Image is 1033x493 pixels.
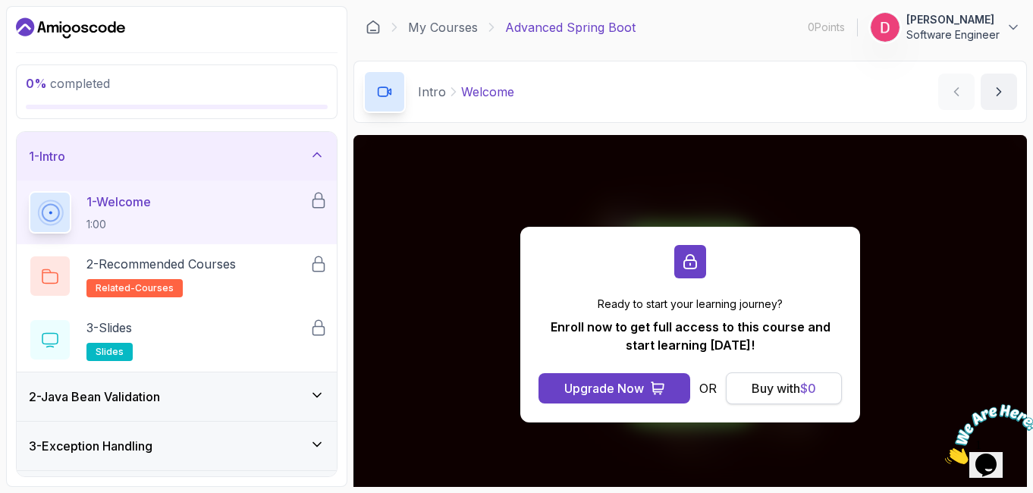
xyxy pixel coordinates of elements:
p: 1:00 [86,217,151,232]
img: Chat attention grabber [6,6,100,66]
button: 3-Slidesslides [29,319,325,361]
button: next content [981,74,1017,110]
button: 1-Welcome1:00 [29,191,325,234]
a: Dashboard [16,16,125,40]
p: Ready to start your learning journey? [538,297,842,312]
p: 0 Points [808,20,845,35]
div: Upgrade Now [564,379,644,397]
span: related-courses [96,282,174,294]
button: 1-Intro [17,132,337,181]
h3: 3 - Exception Handling [29,437,152,455]
button: 3-Exception Handling [17,422,337,470]
p: Welcome [461,83,514,101]
p: 1 - Welcome [86,193,151,211]
span: 1 [6,6,12,19]
p: Advanced Spring Boot [505,18,636,36]
a: My Courses [408,18,478,36]
button: 2-Recommended Coursesrelated-courses [29,255,325,297]
h3: 1 - Intro [29,147,65,165]
p: Software Engineer [906,27,1000,42]
h3: 2 - Java Bean Validation [29,388,160,406]
p: 2 - Recommended Courses [86,255,236,273]
button: 2-Java Bean Validation [17,372,337,421]
p: Intro [418,83,446,101]
div: Buy with [752,379,816,397]
span: $ 0 [800,381,816,396]
span: slides [96,346,124,358]
span: completed [26,76,110,91]
a: Dashboard [366,20,381,35]
button: Upgrade Now [538,373,690,404]
button: Buy with$0 [726,372,842,404]
p: Enroll now to get full access to this course and start learning [DATE]! [538,318,842,354]
p: OR [699,379,717,397]
p: [PERSON_NAME] [906,12,1000,27]
button: user profile image[PERSON_NAME]Software Engineer [870,12,1021,42]
iframe: chat widget [939,398,1033,470]
img: user profile image [871,13,900,42]
p: 3 - Slides [86,319,132,337]
span: 0 % [26,76,47,91]
button: previous content [938,74,975,110]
